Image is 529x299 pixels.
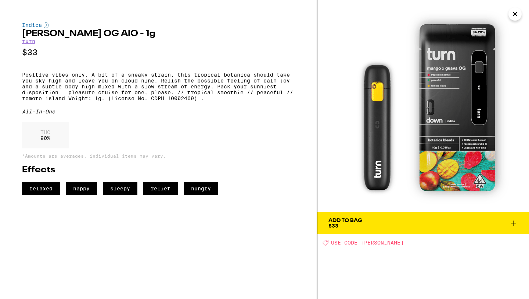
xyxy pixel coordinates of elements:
[22,122,69,148] div: 90 %
[103,182,137,195] span: sleepy
[328,223,338,229] span: $33
[22,166,295,175] h2: Effects
[4,5,53,11] span: Hi. Need any help?
[184,182,218,195] span: hungry
[22,22,295,28] div: Indica
[22,48,295,57] p: $33
[143,182,178,195] span: relief
[44,22,49,28] img: indicaColor.svg
[328,218,362,223] div: Add To Bag
[508,7,522,21] button: Close
[22,38,35,44] a: turn
[22,29,295,38] h2: [PERSON_NAME] OG AIO - 1g
[22,154,295,158] p: *Amounts are averages, individual items may vary.
[22,182,60,195] span: relaxed
[317,212,529,234] button: Add To Bag$33
[331,240,404,246] span: USE CODE [PERSON_NAME]
[40,129,50,135] p: THC
[22,72,295,101] p: Positive vibes only. A bit of a sneaky strain, this tropical botanica should take you sky high an...
[66,182,97,195] span: happy
[22,109,295,115] div: All-In-One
